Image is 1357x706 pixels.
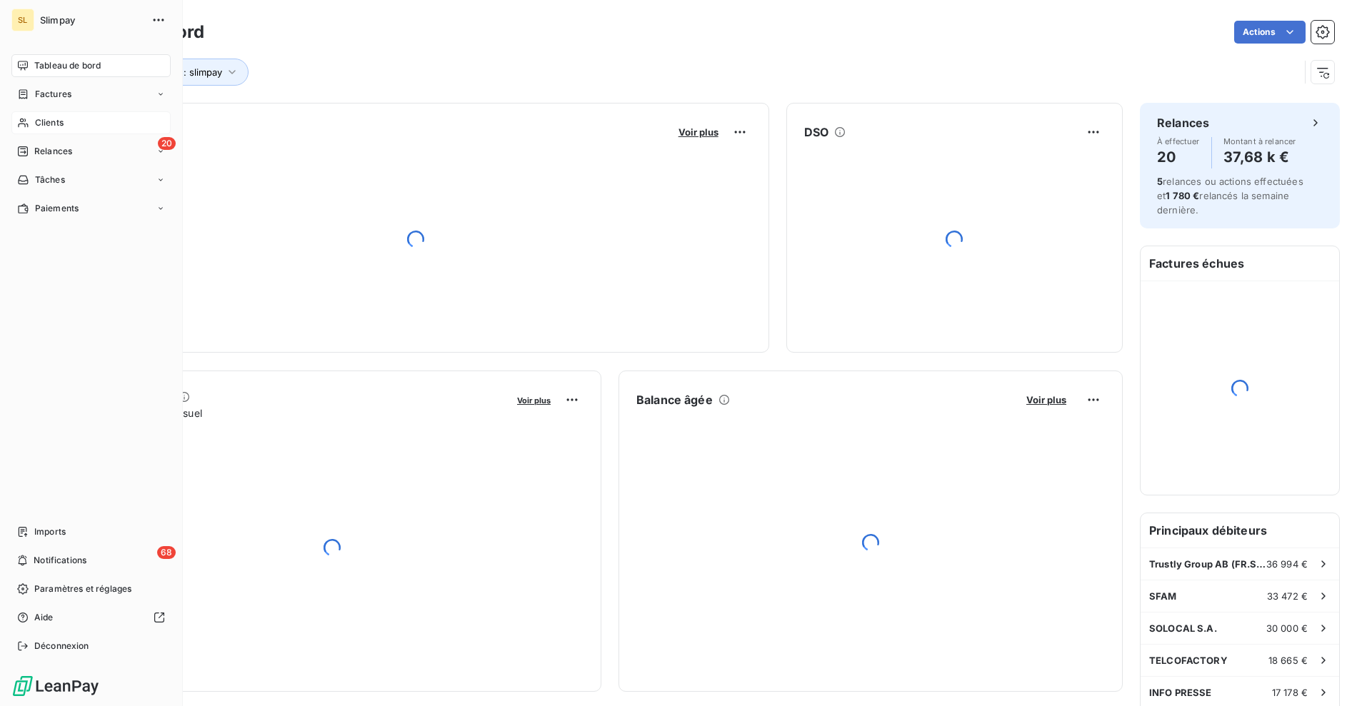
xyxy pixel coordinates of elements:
span: Factures [35,88,71,101]
span: INFO PRESSE [1149,687,1212,698]
span: 17 178 € [1272,687,1308,698]
span: Notifications [34,554,86,567]
span: Trustly Group AB (FR.SPSA) [1149,558,1266,570]
div: SL [11,9,34,31]
a: Aide [11,606,171,629]
h6: Factures échues [1141,246,1339,281]
button: Actions [1234,21,1306,44]
span: Aide [34,611,54,624]
span: TELCOFACTORY [1149,655,1228,666]
h4: 37,68 k € [1223,146,1296,168]
h6: Relances [1157,114,1209,131]
span: Montant à relancer [1223,137,1296,146]
span: Paiements [35,202,79,215]
iframe: Intercom live chat [1308,657,1343,692]
span: Paramètres et réglages [34,583,131,595]
span: 18 665 € [1268,655,1308,666]
span: Tâches [35,173,65,186]
button: Voir plus [513,393,555,406]
span: Voir plus [1026,394,1066,405]
span: 1 780 € [1166,190,1199,201]
h6: DSO [804,123,828,141]
span: À effectuer [1157,137,1200,146]
span: 30 000 € [1266,622,1308,634]
span: Chiffre d'affaires mensuel [81,405,507,420]
img: Logo LeanPay [11,675,100,697]
span: Voir plus [678,126,718,138]
span: SOLOCAL S.A. [1149,622,1217,634]
span: Relances [34,145,72,158]
h6: Principaux débiteurs [1141,513,1339,548]
span: Clients [35,116,64,129]
span: Imports [34,525,66,538]
span: Client : slimpay [155,66,222,78]
span: 20 [158,137,176,150]
span: Tableau de bord [34,59,101,72]
span: SFAM [1149,590,1177,602]
span: 33 472 € [1267,590,1308,602]
h4: 20 [1157,146,1200,168]
button: Voir plus [674,126,723,138]
span: 68 [157,546,176,559]
span: relances ou actions effectuées et relancés la semaine dernière. [1157,176,1303,216]
span: 5 [1157,176,1163,187]
span: 36 994 € [1266,558,1308,570]
span: Slimpay [40,14,143,26]
h6: Balance âgée [636,391,713,408]
span: Voir plus [517,395,551,405]
button: Client : slimpay [134,59,249,86]
span: Déconnexion [34,640,89,652]
button: Voir plus [1022,393,1071,406]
